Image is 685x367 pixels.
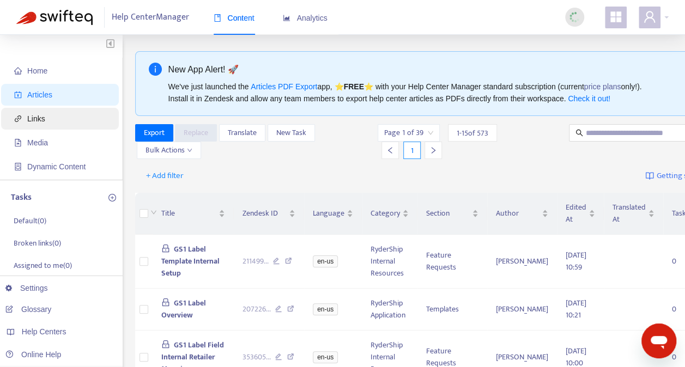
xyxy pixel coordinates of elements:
[403,142,421,159] div: 1
[16,10,93,25] img: Swifteq
[496,207,539,219] span: Author
[187,148,192,153] span: down
[161,243,220,279] span: GS1 Label Template Internal Setup
[487,193,557,235] th: Author
[429,146,437,154] span: right
[144,127,165,139] span: Export
[417,289,487,331] td: Templates
[584,82,621,91] a: price plans
[161,207,216,219] span: Title
[251,82,317,91] a: Articles PDF Export
[283,14,328,22] span: Analytics
[14,237,61,249] p: Broken links ( 0 )
[14,215,46,227] p: Default ( 0 )
[214,14,221,22] span: book
[417,193,487,235] th: Section
[5,350,61,359] a: Online Help
[568,94,610,103] a: Check it out!
[137,142,201,159] button: Bulk Actionsdown
[14,260,72,271] p: Assigned to me ( 0 )
[219,124,265,142] button: Translate
[11,191,32,204] p: Tasks
[313,207,344,219] span: Language
[566,249,586,273] span: [DATE] 10:59
[371,207,400,219] span: Category
[14,91,22,99] span: account-book
[161,297,207,321] span: GS1 Label Overview
[228,127,257,139] span: Translate
[645,172,654,180] img: image-link
[149,63,162,76] span: info-circle
[108,194,116,201] span: plus-circle
[343,82,363,91] b: FREE
[161,340,170,348] span: lock
[641,323,676,358] iframe: Button to launch messaging window
[417,235,487,289] td: Feature Requests
[27,162,86,171] span: Dynamic Content
[313,303,338,315] span: en-us
[386,146,394,154] span: left
[243,255,269,267] span: 211499 ...
[161,244,170,253] span: lock
[5,305,51,314] a: Glossary
[609,10,622,23] span: appstore
[568,10,581,24] img: sync_loading.0b5143dde30e3a21642e.gif
[135,124,173,142] button: Export
[214,14,254,22] span: Content
[27,66,47,75] span: Home
[557,193,604,235] th: Edited At
[613,201,646,225] span: Translated At
[112,7,189,28] span: Help Center Manager
[243,303,271,315] span: 207226 ...
[146,144,192,156] span: Bulk Actions
[27,114,45,123] span: Links
[234,193,305,235] th: Zendesk ID
[150,209,157,216] span: down
[566,297,586,321] span: [DATE] 10:21
[161,298,170,307] span: lock
[243,351,271,363] span: 353605 ...
[313,255,338,267] span: en-us
[487,235,557,289] td: [PERSON_NAME]
[153,193,234,235] th: Title
[313,351,338,363] span: en-us
[5,284,48,292] a: Settings
[304,193,362,235] th: Language
[22,327,66,336] span: Help Centers
[146,169,184,182] span: + Add filter
[14,115,22,123] span: link
[566,201,586,225] span: Edited At
[283,14,290,22] span: area-chart
[426,207,470,219] span: Section
[27,138,48,147] span: Media
[14,67,22,75] span: home
[362,193,417,235] th: Category
[268,124,315,142] button: New Task
[138,167,192,185] button: + Add filter
[243,207,287,219] span: Zendesk ID
[604,193,663,235] th: Translated At
[14,163,22,170] span: container
[457,127,488,139] span: 1 - 15 of 573
[14,139,22,146] span: file-image
[362,235,417,289] td: RyderShip Internal Resources
[487,289,557,331] td: [PERSON_NAME]
[362,289,417,331] td: RyderShip Application
[575,129,583,137] span: search
[643,10,656,23] span: user
[27,90,52,99] span: Articles
[276,127,306,139] span: New Task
